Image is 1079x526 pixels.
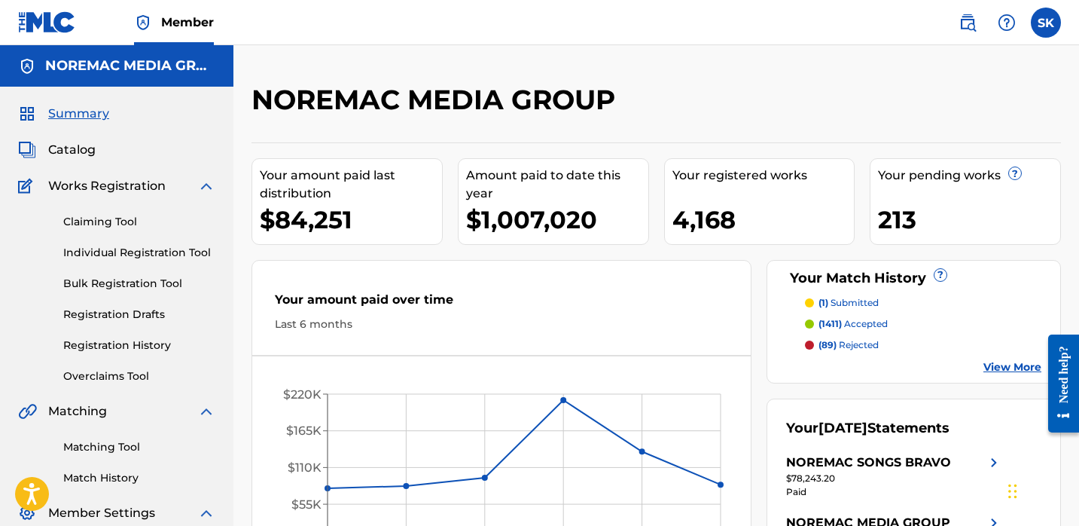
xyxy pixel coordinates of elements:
div: Your amount paid last distribution [260,167,442,203]
div: Last 6 months [275,317,728,332]
p: submitted [818,296,879,310]
div: Your Statements [786,418,949,439]
a: Registration Drafts [63,307,215,323]
img: Accounts [18,57,36,75]
p: accepted [818,317,888,331]
iframe: Chat Widget [1004,454,1079,526]
div: $1,007,020 [466,203,648,237]
div: Your Match History [786,268,1041,289]
h5: NOREMAC MEDIA GROUP [45,57,215,75]
a: (1411) accepted [805,317,1041,331]
div: Your pending works [878,167,1060,185]
tspan: $55K [291,497,322,512]
img: Top Rightsholder [134,14,152,32]
div: Paid [786,485,1003,499]
div: Your amount paid over time [275,291,728,317]
span: Member [161,14,214,31]
span: Matching [48,402,107,420]
img: search [959,14,977,32]
p: rejected [818,338,879,352]
span: ? [934,269,946,281]
div: 213 [878,203,1060,237]
span: Works Registration [48,177,166,195]
div: $84,251 [260,203,442,237]
span: Summary [48,105,109,123]
a: (89) rejected [805,338,1041,352]
span: (1411) [818,318,842,329]
div: Drag [1008,469,1017,514]
iframe: Resource Center [1037,323,1079,445]
a: Bulk Registration Tool [63,276,215,292]
img: Works Registration [18,177,38,195]
tspan: $220K [283,387,322,402]
span: Catalog [48,141,96,159]
span: Member Settings [48,504,155,522]
a: Claiming Tool [63,214,215,230]
a: Registration History [63,338,215,353]
img: MLC Logo [18,11,76,33]
div: NOREMAC SONGS BRAVO [786,454,951,472]
div: Your registered works [672,167,855,185]
img: Member Settings [18,504,36,522]
img: Catalog [18,141,36,159]
a: SummarySummary [18,105,109,123]
a: Public Search [953,8,983,38]
tspan: $165K [286,424,322,438]
img: Summary [18,105,36,123]
div: Help [992,8,1022,38]
a: Overclaims Tool [63,369,215,384]
span: [DATE] [818,420,867,436]
a: (1) submitted [805,296,1041,310]
tspan: $110K [288,460,322,475]
a: View More [983,359,1041,375]
a: CatalogCatalog [18,141,96,159]
span: (1) [818,297,828,308]
img: help [998,14,1016,32]
a: Matching Tool [63,439,215,455]
a: NOREMAC SONGS BRAVOright chevron icon$78,243.20Paid [786,454,1003,499]
img: expand [197,504,215,522]
img: Matching [18,402,37,420]
img: expand [197,177,215,195]
span: ? [1009,167,1021,179]
img: expand [197,402,215,420]
a: Individual Registration Tool [63,245,215,261]
a: Match History [63,470,215,486]
h2: NOREMAC MEDIA GROUP [251,83,623,117]
div: 4,168 [672,203,855,237]
div: Amount paid to date this year [466,167,648,203]
div: $78,243.20 [786,472,1003,485]
span: (89) [818,339,837,350]
img: right chevron icon [985,454,1003,472]
div: User Menu [1031,8,1061,38]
